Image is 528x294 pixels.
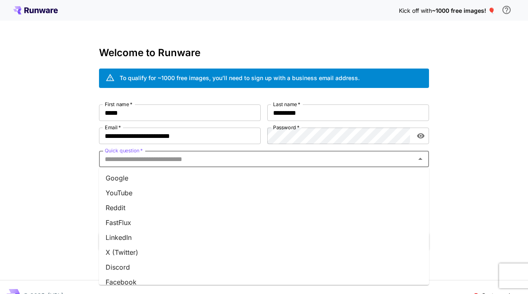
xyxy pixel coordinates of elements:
li: LinkedIn [99,230,429,245]
li: FastFlux [99,215,429,230]
button: Close [415,153,426,165]
li: YouTube [99,185,429,200]
li: Reddit [99,200,429,215]
li: Facebook [99,275,429,289]
span: ~1000 free images! 🎈 [432,7,495,14]
li: Google [99,171,429,185]
li: X (Twitter) [99,245,429,260]
div: To qualify for ~1000 free images, you’ll need to sign up with a business email address. [120,73,360,82]
button: In order to qualify for free credit, you need to sign up with a business email address and click ... [498,2,515,18]
label: Email [105,124,121,131]
label: Quick question [105,147,143,154]
label: Last name [273,101,300,108]
li: Discord [99,260,429,275]
span: Kick off with [399,7,432,14]
button: toggle password visibility [413,128,428,143]
label: Password [273,124,299,131]
label: First name [105,101,132,108]
h3: Welcome to Runware [99,47,429,59]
